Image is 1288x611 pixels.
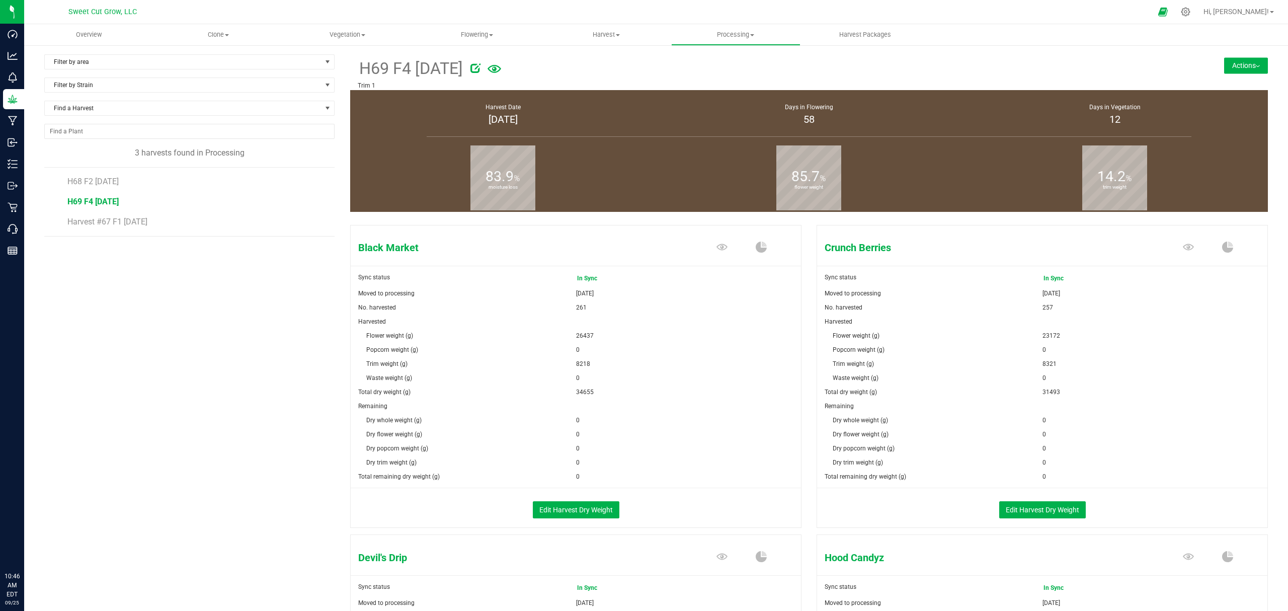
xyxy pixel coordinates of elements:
span: Hood Candyz [817,550,1118,565]
group-info-box: Days in flowering [664,90,954,139]
inline-svg: Inventory [8,159,18,169]
span: select [321,55,334,69]
span: H69 F4 [DATE] [67,197,119,206]
input: NO DATA FOUND [45,124,334,138]
span: 0 [1042,371,1046,385]
span: Dry whole weight (g) [366,417,422,424]
div: Days in Flowering [669,103,949,112]
div: Days in Vegetation [975,103,1255,112]
span: Moved to processing [825,290,881,297]
a: Harvest Packages [800,24,930,45]
span: In Sync [576,580,618,596]
span: Harvested [358,318,386,325]
group-info-box: Trim weight % [970,139,1260,212]
span: No. harvested [825,304,862,311]
span: Harvest [542,30,671,39]
span: In Sync [1043,581,1084,595]
span: Open Ecommerce Menu [1152,2,1174,22]
span: Waste weight (g) [366,374,412,381]
span: Dry popcorn weight (g) [833,445,895,452]
div: Harvest Date [363,103,643,112]
span: Remaining [825,403,854,410]
span: [DATE] [1042,286,1060,300]
span: Dry trim weight (g) [833,459,883,466]
span: Sync status [358,274,390,281]
span: 0 [1042,455,1046,470]
span: Hi, [PERSON_NAME]! [1203,8,1269,16]
span: Black Market [351,240,652,255]
div: [DATE] [363,112,643,127]
group-info-box: Moisture loss % [358,139,649,212]
span: Harvest #67 F1 [DATE] [67,217,147,226]
div: 12 [975,112,1255,127]
span: 8321 [1042,357,1057,371]
span: Flower weight (g) [366,332,413,339]
span: 261 [576,300,587,315]
group-info-box: Days in vegetation [970,90,1260,139]
b: flower weight [776,142,841,233]
inline-svg: Inbound [8,137,18,147]
span: Flowering [413,30,541,39]
group-info-box: Flower weight % [664,139,954,212]
p: 09/25 [5,599,20,606]
div: 3 harvests found in Processing [44,147,335,159]
span: Moved to processing [825,599,881,606]
span: Flower weight (g) [833,332,879,339]
inline-svg: Grow [8,94,18,104]
span: 8218 [576,357,590,371]
span: Devil's Drip [351,550,652,565]
inline-svg: Analytics [8,51,18,61]
span: [DATE] [576,596,594,610]
inline-svg: Call Center [8,224,18,234]
span: 257 [1042,300,1053,315]
span: 0 [576,427,580,441]
b: moisture loss [470,142,535,233]
span: In Sync [1042,580,1085,596]
span: 0 [576,441,580,455]
span: H68 F2 [DATE] [67,177,119,186]
span: 0 [576,371,580,385]
span: Dry flower weight (g) [366,431,422,438]
b: trim weight [1082,142,1147,233]
span: In Sync [1043,271,1084,285]
span: 23172 [1042,329,1060,343]
span: Waste weight (g) [833,374,878,381]
span: Harvest Packages [826,30,905,39]
span: 0 [576,455,580,470]
inline-svg: Retail [8,202,18,212]
span: Overview [62,30,115,39]
span: Dry trim weight (g) [366,459,417,466]
span: Sync status [825,583,856,590]
span: Total remaining dry weight (g) [358,473,440,480]
span: 0 [1042,427,1046,441]
span: Processing [672,30,800,39]
span: 31493 [1042,385,1060,399]
span: Dry popcorn weight (g) [366,445,428,452]
inline-svg: Dashboard [8,29,18,39]
span: In Sync [577,581,617,595]
span: 0 [1042,470,1046,484]
span: Filter by Strain [45,78,321,92]
inline-svg: Outbound [8,181,18,191]
span: In Sync [577,271,617,285]
div: 58 [669,112,949,127]
p: Trim 1 [358,81,1107,90]
inline-svg: Manufacturing [8,116,18,126]
group-info-box: Harvest Date [358,90,649,139]
span: Dry whole weight (g) [833,417,888,424]
span: Trim weight (g) [833,360,874,367]
a: Overview [24,24,153,45]
button: Actions [1224,57,1268,73]
span: Dry flower weight (g) [833,431,889,438]
span: 0 [576,470,580,484]
span: Trim weight (g) [366,360,408,367]
span: Harvested [825,318,852,325]
span: Clone [154,30,282,39]
span: Sync status [825,274,856,281]
a: Harvest [542,24,671,45]
inline-svg: Reports [8,246,18,256]
span: 26437 [576,329,594,343]
span: Remaining [358,403,387,410]
span: [DATE] [576,286,594,300]
a: Vegetation [283,24,412,45]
